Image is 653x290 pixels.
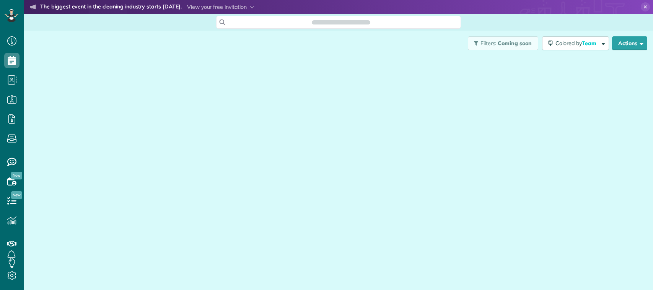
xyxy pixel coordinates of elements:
span: Colored by [555,40,599,47]
span: Team [582,40,598,47]
button: Colored byTeam [542,36,609,50]
button: Actions [612,36,647,50]
span: Search ZenMaid… [319,18,363,26]
span: New [11,172,22,179]
span: New [11,191,22,199]
span: Filters: [480,40,497,47]
span: Coming soon [498,40,532,47]
strong: The biggest event in the cleaning industry starts [DATE]. [40,3,182,11]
